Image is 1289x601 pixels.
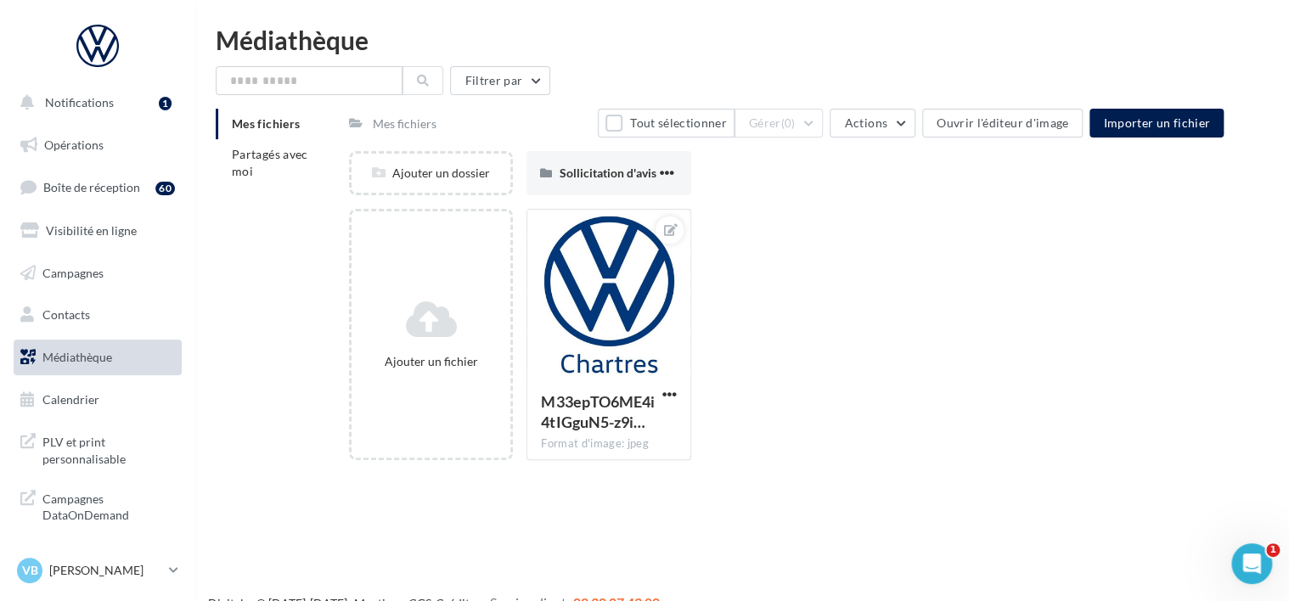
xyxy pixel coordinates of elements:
button: Filtrer par [450,66,550,95]
span: Mes fichiers [232,116,300,131]
span: Campagnes [42,265,104,279]
div: Ajouter un fichier [358,353,504,370]
a: VB [PERSON_NAME] [14,554,182,587]
button: Notifications 1 [10,85,178,121]
span: PLV et print personnalisable [42,430,175,467]
div: Mes fichiers [373,115,436,132]
span: VB [22,562,38,579]
a: Campagnes [10,256,185,291]
a: PLV et print personnalisable [10,424,185,474]
span: Boîte de réception [43,180,140,194]
span: Opérations [44,138,104,152]
span: Actions [844,115,887,130]
button: Actions [830,109,915,138]
span: Sollicitation d'avis [559,166,656,180]
a: Médiathèque [10,340,185,375]
span: Visibilité en ligne [46,223,137,238]
iframe: Intercom live chat [1231,543,1272,584]
div: 1 [159,97,172,110]
span: Médiathèque [42,350,112,364]
a: Contacts [10,297,185,333]
button: Importer un fichier [1089,109,1224,138]
span: M33epTO6ME4i4tIGguN5-z9iHXXNhEY7-qGQSaRhgAf26rdydytmBaKyLVigVzKV4vGiipCmfcEIfhE5eA=s0 [541,392,654,431]
a: Campagnes DataOnDemand [10,480,185,531]
div: 60 [155,182,175,195]
button: Tout sélectionner [598,109,734,138]
span: Importer un fichier [1103,115,1210,130]
span: Notifications [45,95,114,110]
span: 1 [1266,543,1280,557]
div: Médiathèque [216,27,1269,53]
span: Campagnes DataOnDemand [42,487,175,524]
span: Partagés avec moi [232,147,308,178]
span: Calendrier [42,392,99,407]
a: Visibilité en ligne [10,213,185,249]
span: (0) [781,116,796,130]
p: [PERSON_NAME] [49,562,162,579]
a: Opérations [10,127,185,163]
button: Ouvrir l'éditeur d'image [922,109,1083,138]
span: Contacts [42,307,90,322]
div: Format d'image: jpeg [541,436,676,452]
div: Ajouter un dossier [352,165,510,182]
a: Calendrier [10,382,185,418]
a: Boîte de réception60 [10,169,185,205]
button: Gérer(0) [735,109,824,138]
